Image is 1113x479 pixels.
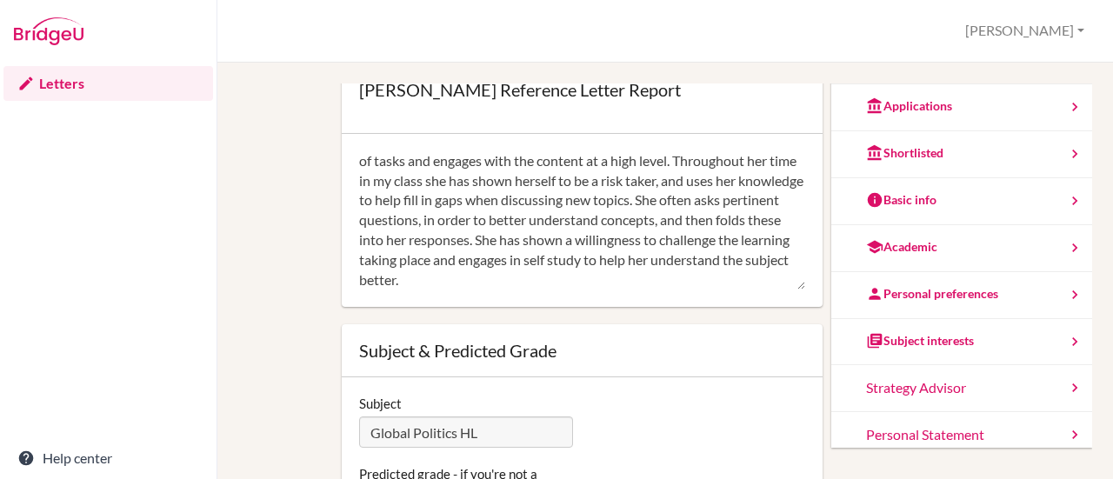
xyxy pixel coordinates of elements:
a: Shortlisted [831,131,1092,178]
a: Personal Statement [831,412,1092,459]
div: Academic [866,238,937,256]
a: Help center [3,441,213,476]
div: Subject & Predicted Grade [359,342,806,359]
img: Bridge-U [14,17,83,45]
a: Subject interests [831,319,1092,366]
a: Strategy Advisor [831,365,1092,412]
div: Basic info [866,191,936,209]
a: Applications [831,84,1092,131]
div: Personal preferences [866,285,998,303]
a: Academic [831,225,1092,272]
a: Letters [3,66,213,101]
div: [PERSON_NAME] Reference Letter Report [359,81,681,98]
div: Subject interests [866,332,974,349]
button: [PERSON_NAME] [957,15,1092,47]
textarea: [PERSON_NAME] has been a student of mine for the past 2 years, in that time she has shown herself... [359,151,806,290]
label: Subject [359,395,402,412]
a: Personal preferences [831,272,1092,319]
div: Shortlisted [866,144,943,162]
a: Basic info [831,178,1092,225]
div: Applications [866,97,952,115]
